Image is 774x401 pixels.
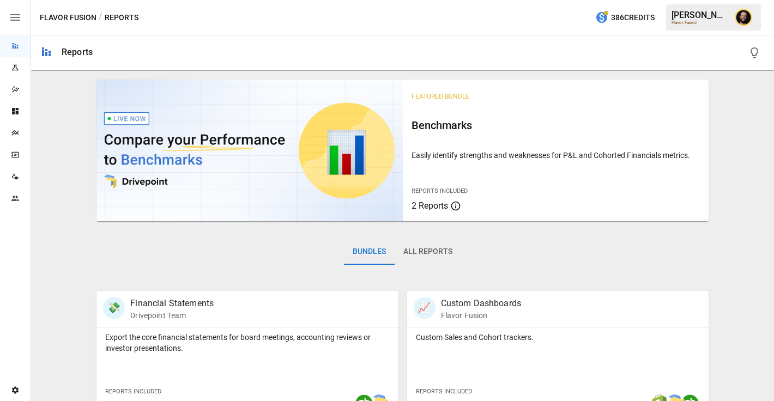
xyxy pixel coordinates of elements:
[99,11,102,25] div: /
[105,388,161,395] span: Reports Included
[96,80,402,221] img: video thumbnail
[441,297,522,310] p: Custom Dashboards
[728,2,759,33] button: Ciaran Nugent
[40,11,96,25] button: Flavor Fusion
[441,310,522,321] p: Flavor Fusion
[412,150,700,161] p: Easily identify strengths and weaknesses for P&L and Cohorted Financials metrics.
[412,200,448,211] span: 2 Reports
[591,8,659,28] button: 386Credits
[130,297,214,310] p: Financial Statements
[130,310,214,321] p: Drivepoint Team
[672,10,728,20] div: [PERSON_NAME]
[611,11,655,25] span: 386 Credits
[103,297,125,319] div: 💸
[412,187,468,195] span: Reports Included
[62,47,93,57] div: Reports
[412,117,700,134] h6: Benchmarks
[105,332,389,354] p: Export the core financial statements for board meetings, accounting reviews or investor presentat...
[672,20,728,25] div: Flavor Fusion
[416,388,472,395] span: Reports Included
[412,93,469,100] span: Featured Bundle
[416,332,700,343] p: Custom Sales and Cohort trackers.
[395,239,461,265] button: All Reports
[344,239,395,265] button: Bundles
[414,297,436,319] div: 📈
[735,9,752,26] img: Ciaran Nugent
